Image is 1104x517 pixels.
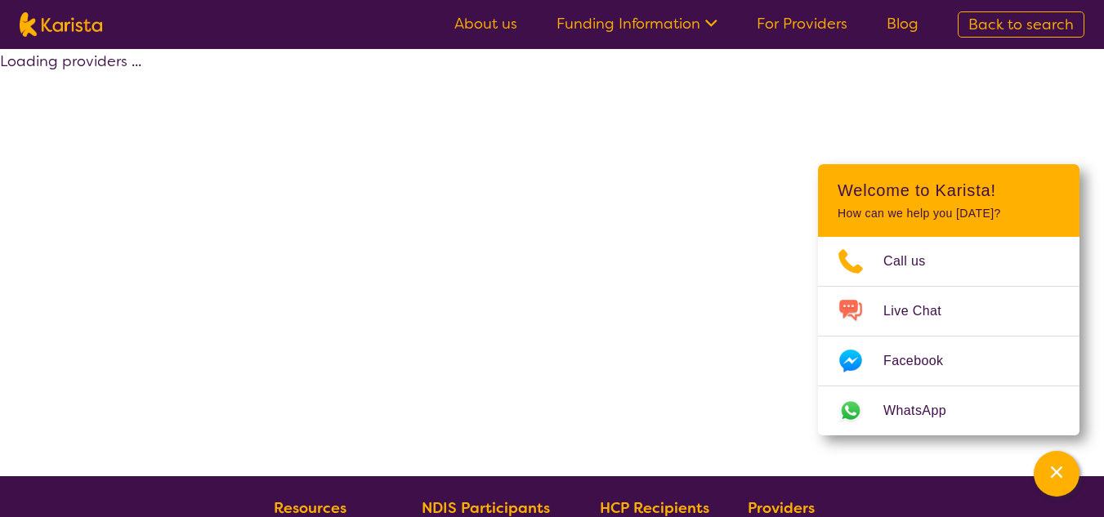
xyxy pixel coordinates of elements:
[818,237,1079,435] ul: Choose channel
[818,164,1079,435] div: Channel Menu
[556,14,717,33] a: Funding Information
[1034,451,1079,497] button: Channel Menu
[968,15,1074,34] span: Back to search
[757,14,847,33] a: For Providers
[883,299,961,323] span: Live Chat
[883,399,966,423] span: WhatsApp
[883,249,945,274] span: Call us
[454,14,517,33] a: About us
[20,12,102,37] img: Karista logo
[818,386,1079,435] a: Web link opens in a new tab.
[838,181,1060,200] h2: Welcome to Karista!
[883,349,963,373] span: Facebook
[838,207,1060,221] p: How can we help you [DATE]?
[887,14,919,33] a: Blog
[958,11,1084,38] a: Back to search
